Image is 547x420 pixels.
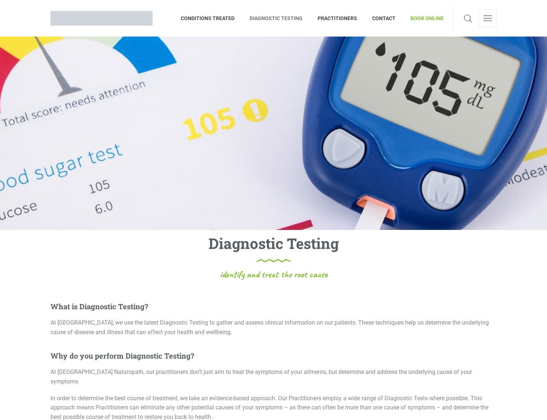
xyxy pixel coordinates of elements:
[220,270,327,279] span: identify and treat the root cause
[50,5,153,31] a: Brisbane Naturopath
[403,5,444,31] a: BOOK ONLINE
[50,302,497,311] h5: What is Diagnostic Testing?
[181,5,242,31] a: CONDITIONS TREATED
[242,12,310,24] span: DIAGNOSTIC TESTING
[462,9,474,27] a: Search
[181,12,242,24] span: CONDITIONS TREATED
[310,5,365,31] a: PRACTITIONERS
[50,367,497,386] p: At [GEOGRAPHIC_DATA] Naturopath, our practitioners don’t just aim to treat the symptoms of your a...
[403,12,444,24] span: BOOK ONLINE
[365,12,403,24] span: CONTACT
[310,12,365,24] span: PRACTITIONERS
[209,234,339,262] h1: Diagnostic Testing
[50,351,497,360] h5: Why do you perform Diagnostic Testing?
[50,11,153,26] img: Brisbane Naturopath
[242,5,310,31] a: DIAGNOSTIC TESTING
[365,5,403,31] a: CONTACT
[50,318,497,337] p: At [GEOGRAPHIC_DATA], we use the latest Diagnostic Testing to gather and assess clinical informat...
